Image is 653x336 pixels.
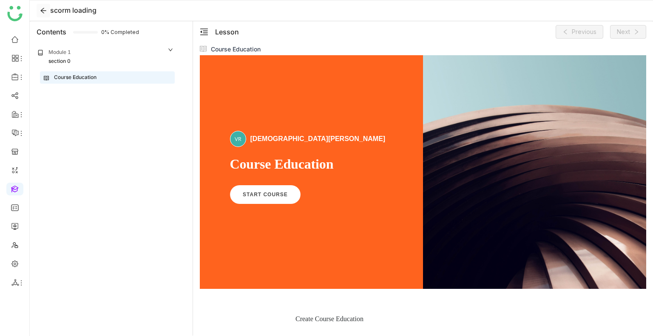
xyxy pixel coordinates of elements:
p: Create Course Education [96,257,351,271]
a: START COURSE [30,130,101,149]
h1: Course Education [30,100,193,117]
img: logo [7,6,23,21]
div: Contents [37,27,66,37]
div: Module 1 [48,48,71,56]
span: scorm loading [50,6,97,14]
div: section 0 [48,57,71,65]
button: Next [610,25,646,39]
div: Course Education [54,73,97,82]
div: Lesson [215,27,239,37]
span: 0% Completed [101,30,111,35]
button: menu-fold [200,28,208,37]
span: START COURSE [43,136,88,142]
span: [DEMOGRAPHIC_DATA][PERSON_NAME] [51,80,186,87]
button: Previous [556,25,603,39]
div: Course Education [211,45,261,54]
span: menu-fold [200,28,208,36]
div: Module 1section 0 [31,42,180,71]
img: lesson.svg [44,75,49,81]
